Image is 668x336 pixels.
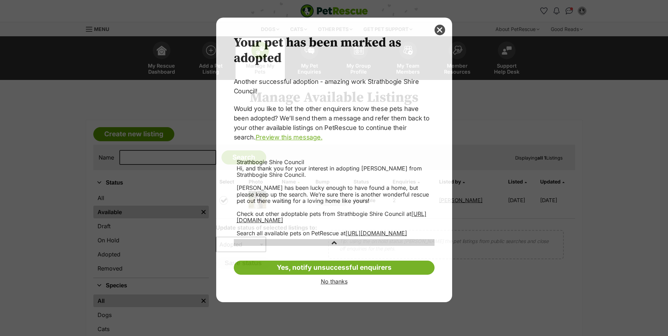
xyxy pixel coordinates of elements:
a: [URL][DOMAIN_NAME] [237,210,426,224]
h2: Your pet has been marked as adopted [234,35,435,66]
a: No thanks [234,278,435,285]
button: close [435,25,445,35]
span: Strathbogie Shire Council [237,158,304,166]
a: Yes, notify unsuccessful enquirers [234,261,435,275]
a: Preview this message. [256,133,323,141]
p: Would you like to let the other enquirers know these pets have been adopted? We’ll send them a me... [234,104,435,142]
p: Another successful adoption - amazing work Strathbogie Shire Council! [234,77,435,96]
div: Hi, and thank you for your interest in adopting [PERSON_NAME] from Strathbogie Shire Council. [PE... [237,165,432,236]
a: [URL][DOMAIN_NAME] [345,230,407,237]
